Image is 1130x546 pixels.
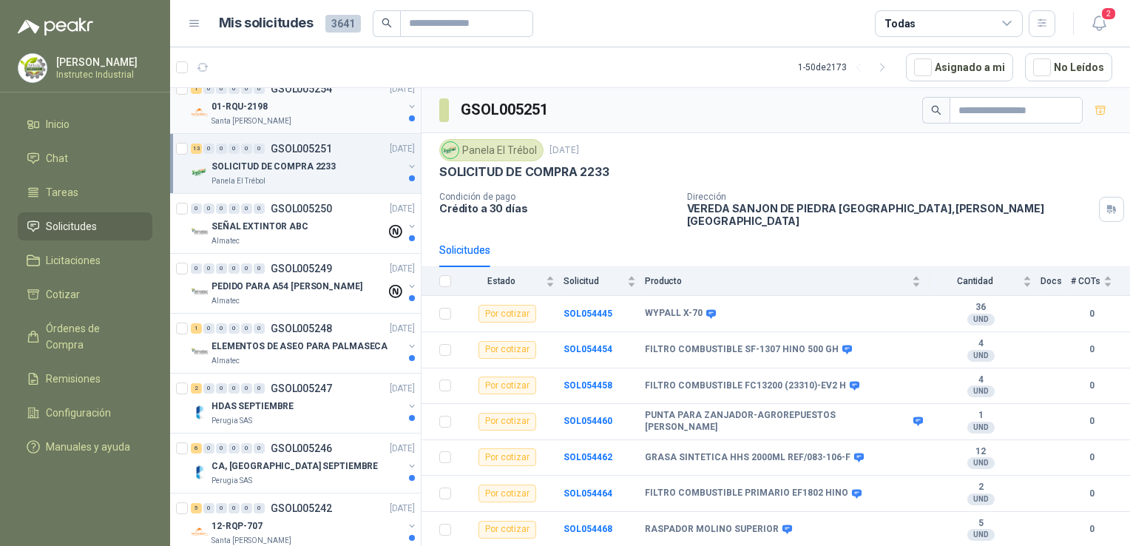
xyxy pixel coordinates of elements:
div: Todas [884,16,916,32]
p: [DATE] [390,442,415,456]
p: Santa [PERSON_NAME] [212,115,291,127]
div: 0 [254,144,265,154]
div: 0 [203,263,214,274]
p: GSOL005254 [271,84,332,94]
div: 1 - 50 de 2173 [798,55,894,79]
div: UND [967,385,995,397]
img: Company Logo [191,523,209,541]
p: GSOL005248 [271,323,332,334]
p: [DATE] [390,202,415,216]
span: Cotizar [46,286,80,303]
div: 13 [191,144,202,154]
p: [DATE] [390,322,415,336]
a: Solicitudes [18,212,152,240]
a: 1 0 0 0 0 0 GSOL005248[DATE] Company LogoELEMENTOS DE ASEO PARA PALMASECAAlmatec [191,320,418,367]
div: 0 [254,383,265,394]
p: Almatec [212,295,240,307]
b: 0 [1071,343,1112,357]
div: 0 [216,383,227,394]
span: 2 [1100,7,1117,21]
img: Logo peakr [18,18,93,36]
div: 1 [191,323,202,334]
a: 0 0 0 0 0 0 GSOL005249[DATE] Company LogoPEDIDO PARA A54 [PERSON_NAME]Almatec [191,260,418,307]
a: SOL054464 [564,488,612,499]
div: 0 [229,144,240,154]
a: Configuración [18,399,152,427]
span: Licitaciones [46,252,101,269]
div: 0 [254,203,265,214]
span: Producto [645,276,909,286]
p: Perugia SAS [212,415,252,427]
div: Por cotizar [478,448,536,466]
div: UND [967,529,995,541]
a: SOL054462 [564,452,612,462]
a: 0 0 0 0 0 0 GSOL005250[DATE] Company LogoSEÑAL EXTINTOR ABCAlmatec [191,200,418,247]
a: Tareas [18,178,152,206]
div: 0 [229,84,240,94]
div: 0 [241,323,252,334]
p: SOLICITUD DE COMPRA 2233 [212,160,336,174]
p: HDAS SEPTIEMBRE [212,400,294,414]
p: CA, [GEOGRAPHIC_DATA] SEPTIEMBRE [212,459,378,473]
p: [DATE] [390,502,415,516]
img: Company Logo [191,104,209,121]
b: SOL054445 [564,309,612,319]
th: Solicitud [564,267,645,296]
span: search [931,105,941,115]
p: [DATE] [549,144,579,158]
div: UND [967,350,995,362]
span: Inicio [46,116,70,132]
a: Cotizar [18,280,152,309]
a: SOL054458 [564,380,612,391]
img: Company Logo [191,343,209,361]
div: 0 [241,144,252,154]
div: 0 [203,323,214,334]
b: 0 [1071,414,1112,428]
span: search [382,18,392,28]
p: 12-RQP-707 [212,519,263,533]
p: Crédito a 30 días [439,202,675,215]
span: Estado [460,276,543,286]
p: [DATE] [390,82,415,96]
b: 1 [930,410,1032,422]
div: 0 [216,203,227,214]
div: 0 [216,84,227,94]
b: 0 [1071,487,1112,501]
span: Remisiones [46,371,101,387]
a: Órdenes de Compra [18,314,152,359]
div: 0 [203,503,214,513]
div: 1 [191,84,202,94]
div: Por cotizar [478,305,536,323]
div: UND [967,422,995,434]
div: 0 [229,383,240,394]
div: 0 [203,203,214,214]
div: Por cotizar [478,485,536,502]
b: SOL054460 [564,416,612,426]
p: [DATE] [390,142,415,156]
img: Company Logo [18,54,47,82]
div: 0 [241,443,252,454]
div: 5 [191,503,202,513]
a: 13 0 0 0 0 0 GSOL005251[DATE] Company LogoSOLICITUD DE COMPRA 2233Panela El Trébol [191,140,418,187]
span: Manuales y ayuda [46,439,130,455]
h3: GSOL005251 [461,98,550,121]
div: 0 [216,263,227,274]
th: Cantidad [930,267,1041,296]
a: Inicio [18,110,152,138]
p: Condición de pago [439,192,675,202]
b: FILTRO COMBUSTIBLE SF-1307 HINO 500 GH [645,344,839,356]
b: PUNTA PARA ZANJADOR-AGROREPUESTOS [PERSON_NAME] [645,410,910,433]
p: GSOL005249 [271,263,332,274]
a: SOL054454 [564,344,612,354]
b: 2 [930,482,1032,493]
div: 6 [191,443,202,454]
p: GSOL005250 [271,203,332,214]
a: 2 0 0 0 0 0 GSOL005247[DATE] Company LogoHDAS SEPTIEMBREPerugia SAS [191,380,418,427]
div: 0 [254,84,265,94]
img: Company Logo [191,283,209,301]
button: Asignado a mi [906,53,1013,81]
div: Panela El Trébol [439,139,544,161]
p: GSOL005247 [271,383,332,394]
